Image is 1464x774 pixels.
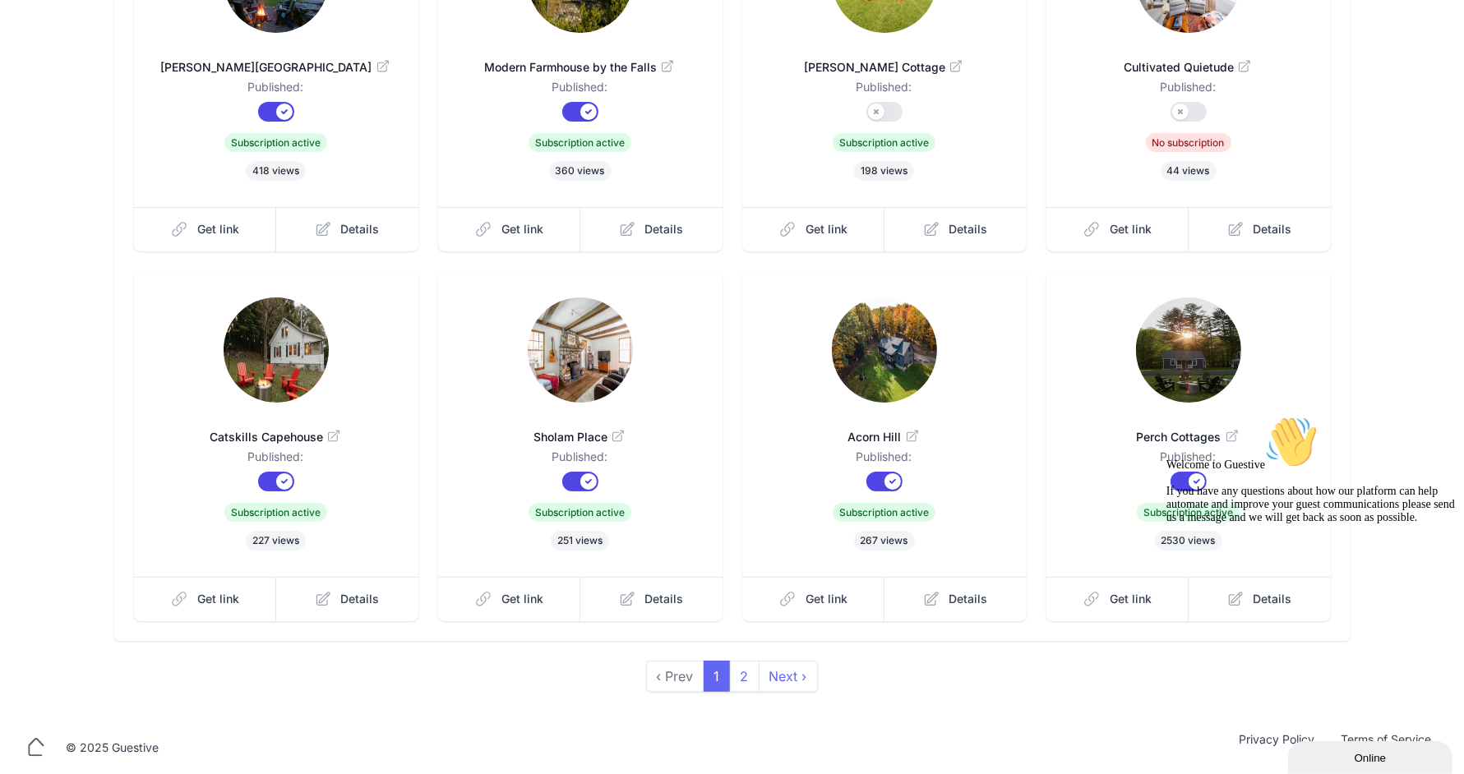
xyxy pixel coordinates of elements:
[529,133,631,152] span: Subscription active
[197,221,239,237] span: Get link
[246,531,306,551] span: 227 views
[224,133,327,152] span: Subscription active
[769,79,1000,102] dd: Published:
[7,49,295,114] span: Welcome to Guestive If you have any questions about how our platform can help automate and improv...
[1160,409,1456,733] iframe: chat widget
[1161,161,1217,181] span: 44 views
[438,207,581,251] a: Get link
[854,161,914,181] span: 198 views
[1254,221,1292,237] span: Details
[1046,577,1189,621] a: Get link
[1110,591,1152,607] span: Get link
[7,7,302,115] div: Welcome to Guestive👋If you have any questions about how our platform can help automate and improv...
[224,297,329,403] img: tl5jf171fnvyd6sjfafv0d7ncw02
[1110,221,1152,237] span: Get link
[276,577,418,621] a: Details
[197,591,239,607] span: Get link
[704,661,731,692] span: 1
[224,503,327,522] span: Subscription active
[730,661,760,692] a: 2
[806,591,847,607] span: Get link
[276,207,418,251] a: Details
[769,449,1000,472] dd: Published:
[134,577,277,621] a: Get link
[341,591,380,607] span: Details
[501,221,543,237] span: Get link
[529,503,631,522] span: Subscription active
[769,39,1000,79] a: [PERSON_NAME] Cottage
[464,429,696,445] span: Sholam Place
[464,409,696,449] a: Sholam Place
[1137,503,1240,522] span: Subscription active
[464,79,696,102] dd: Published:
[464,59,696,76] span: Modern Farmhouse by the Falls
[833,133,935,152] span: Subscription active
[105,7,158,59] img: :wave:
[1136,297,1241,403] img: 0uo6fp2wb57pvq4v6w237t4x8v8h
[438,577,581,621] a: Get link
[884,207,1027,251] a: Details
[160,409,392,449] a: Catskills Capehouse
[580,207,723,251] a: Details
[1073,79,1305,102] dd: Published:
[1288,738,1456,774] iframe: chat widget
[645,591,684,607] span: Details
[1073,449,1305,472] dd: Published:
[549,161,612,181] span: 360 views
[646,661,704,692] span: ‹ Prev
[1073,409,1305,449] a: Perch Cottages
[832,297,937,403] img: xn43evbbayg2pjjjtz1wn17ag0ji
[160,429,392,445] span: Catskills Capehouse
[854,531,915,551] span: 267 views
[464,39,696,79] a: Modern Farmhouse by the Falls
[806,221,847,237] span: Get link
[160,59,392,76] span: [PERSON_NAME][GEOGRAPHIC_DATA]
[742,207,885,251] a: Get link
[66,739,159,756] div: © 2025 Guestive
[580,577,723,621] a: Details
[884,577,1027,621] a: Details
[501,591,543,607] span: Get link
[1073,39,1305,79] a: Cultivated Quietude
[1146,133,1231,152] span: No subscription
[769,429,1000,445] span: Acorn Hill
[528,297,633,403] img: pagmpvtx35557diczqqovcmn2chs
[1073,429,1305,445] span: Perch Cottages
[160,79,392,102] dd: Published:
[1155,531,1222,551] span: 2530 views
[1073,59,1305,76] span: Cultivated Quietude
[1226,731,1328,764] a: Privacy Policy
[769,409,1000,449] a: Acorn Hill
[759,661,818,692] a: next
[949,591,988,607] span: Details
[134,207,277,251] a: Get link
[160,449,392,472] dd: Published:
[769,59,1000,76] span: [PERSON_NAME] Cottage
[341,221,380,237] span: Details
[742,577,885,621] a: Get link
[1046,207,1189,251] a: Get link
[160,39,392,79] a: [PERSON_NAME][GEOGRAPHIC_DATA]
[464,449,696,472] dd: Published:
[645,221,684,237] span: Details
[1189,207,1331,251] a: Details
[246,161,306,181] span: 418 views
[833,503,935,522] span: Subscription active
[647,661,818,692] nav: pager
[949,221,988,237] span: Details
[551,531,609,551] span: 251 views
